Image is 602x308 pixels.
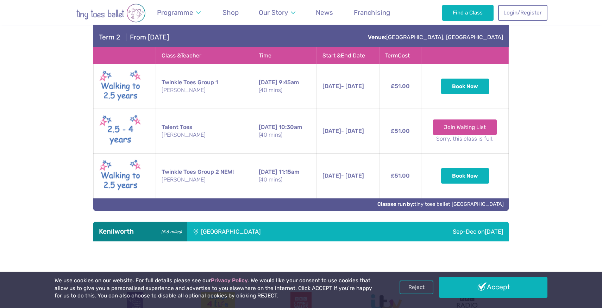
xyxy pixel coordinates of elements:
[99,33,169,42] h4: From [DATE]
[157,8,193,17] span: Programme
[439,277,547,297] a: Accept
[368,34,503,41] a: Venue:[GEOGRAPHIC_DATA], [GEOGRAPHIC_DATA]
[153,4,204,21] a: Programme
[99,113,142,149] img: Talent toes New (May 2025)
[380,47,421,64] th: Term Cost
[380,154,421,198] td: £51.00
[156,47,253,64] th: Class & Teacher
[377,201,414,207] strong: Classes run by:
[222,8,239,17] span: Shop
[259,176,311,184] small: (40 mins)
[55,277,375,300] p: We use cookies on our website. For full details please see our . We would like your consent to us...
[316,47,379,64] th: Start & End Date
[259,131,311,139] small: (40 mins)
[259,168,277,175] span: [DATE]
[156,64,253,109] td: Twinkle Toes Group 1
[162,176,247,184] small: [PERSON_NAME]
[498,5,547,20] a: Login/Register
[368,222,509,241] div: Sep-Dec on
[99,158,142,194] img: Walking to Twinkle New (May 2025)
[55,4,167,23] img: tiny toes ballet
[377,201,504,207] a: Classes run by:tiny toes ballet [GEOGRAPHIC_DATA]
[485,228,503,235] span: [DATE]
[380,109,421,154] td: £51.00
[156,154,253,198] td: Twinkle Toes Group 2 NEW!
[259,8,288,17] span: Our Story
[380,64,421,109] td: £51.00
[322,83,364,90] span: - [DATE]
[259,86,311,94] small: (40 mins)
[441,79,489,94] button: Book Now
[259,124,277,130] span: [DATE]
[187,222,368,241] div: [GEOGRAPHIC_DATA]
[322,172,364,179] span: - [DATE]
[99,68,142,104] img: Walking to Twinkle New (May 2025)
[256,4,299,21] a: Our Story
[433,119,497,135] a: Join Waiting List
[259,79,277,86] span: [DATE]
[253,64,316,109] td: 9:45am
[354,8,390,17] span: Franchising
[156,109,253,154] td: Talent Toes
[442,5,494,20] a: Find a Class
[159,227,182,235] small: (5.6 miles)
[99,33,120,41] span: Term 2
[253,47,316,64] th: Time
[322,83,341,90] span: [DATE]
[322,172,341,179] span: [DATE]
[427,135,503,143] small: Sorry, this class is full.
[322,128,341,134] span: [DATE]
[368,34,386,41] strong: Venue:
[316,8,333,17] span: News
[400,281,433,294] a: Reject
[122,33,130,41] span: |
[162,86,247,94] small: [PERSON_NAME]
[162,131,247,139] small: [PERSON_NAME]
[253,109,316,154] td: 10:30am
[322,128,364,134] span: - [DATE]
[441,168,489,184] button: Book Now
[99,227,182,236] h3: Kenilworth
[219,4,242,21] a: Shop
[350,4,393,21] a: Franchising
[313,4,337,21] a: News
[253,154,316,198] td: 11:15am
[211,277,248,284] a: Privacy Policy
